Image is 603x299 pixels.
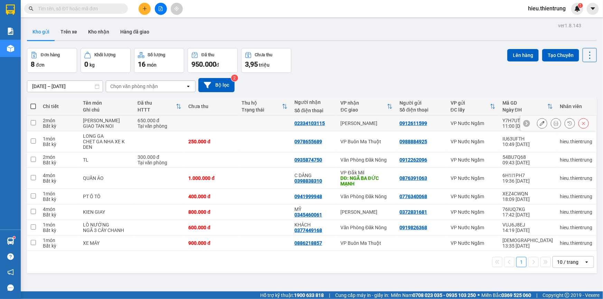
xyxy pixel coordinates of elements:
svg: open [584,259,590,265]
button: Lên hàng [507,49,539,61]
div: Số lượng [148,52,166,57]
div: VP Nước Ngầm [451,209,496,215]
div: Sửa đơn hàng [537,118,547,128]
div: Văn Phòng Đăk Nông [341,225,393,230]
div: 2 món [43,118,76,123]
div: 0776340068 [399,194,427,199]
div: Y7H7UT1J [502,118,553,123]
div: Chọn văn phòng nhận [110,83,158,90]
div: VP Buôn Ma Thuột [341,139,393,144]
span: triệu [259,62,270,68]
div: XEZ4CWQN [502,191,553,196]
div: Người nhận [294,99,334,105]
div: NGÃ 3 CÂY CHANH [83,228,130,233]
div: QUẦN ÁO [83,175,130,181]
div: 19:36 [DATE] [502,178,553,184]
div: KIEN GIAY [83,209,130,215]
div: DĐ: NGÃ BA ĐỨC MẠNH [341,175,393,186]
div: Khối lượng [94,52,115,57]
span: copyright [565,293,569,298]
div: 0919826368 [399,225,427,230]
span: hieu.thientrung [522,4,571,13]
div: ĐC lấy [451,107,490,113]
button: Chưa thu3,95 triệu [241,48,291,73]
div: 4 món [43,206,76,212]
span: caret-down [590,6,596,12]
div: 0377449168 [294,228,322,233]
div: Chưa thu [188,104,234,109]
div: VP Nước Ngầm [451,175,496,181]
div: 18:09 [DATE] [502,196,553,202]
div: hieu.thientrung [560,240,593,246]
div: 800.000 đ [188,209,234,215]
span: Miền Nam [391,291,476,299]
div: ver 1.8.143 [558,22,581,29]
h2: Y7H7UT1J [4,49,56,61]
div: VP Nước Ngầm [451,240,496,246]
div: Tại văn phòng [138,123,182,129]
div: TL [83,157,130,163]
div: 0988884925 [399,139,427,144]
div: Văn Phòng Đăk Nông [341,157,393,163]
div: 2 món [43,154,76,160]
div: 10:49 [DATE] [502,142,553,147]
div: 1 món [43,238,76,243]
div: 0978655689 [294,139,322,144]
button: plus [139,3,151,15]
th: Toggle SortBy [447,97,499,116]
div: 76IUQ7KG [502,206,553,212]
div: LÒ NƯỚNG [83,222,130,228]
div: LONG GA [83,133,130,139]
span: món [147,62,157,68]
div: VP Nước Ngầm [451,225,496,230]
span: Miền Bắc [481,291,531,299]
div: 11:00 [DATE] [502,123,553,129]
div: 900.000 đ [188,240,234,246]
span: file-add [158,6,163,11]
th: Toggle SortBy [337,97,396,116]
span: notification [7,269,14,276]
div: 600.000 đ [188,225,234,230]
div: GIAO TAN NOI [83,123,130,129]
div: hieu.thientrung [560,175,593,181]
div: Đã thu [138,100,176,106]
button: caret-down [587,3,599,15]
div: 0876391063 [399,175,427,181]
div: [PERSON_NAME] [341,209,393,215]
input: Select a date range. [27,81,103,92]
span: đơn [36,62,45,68]
div: Tại văn phòng [138,160,182,165]
div: 6H1I1PH7 [502,173,553,178]
div: VP nhận [341,100,387,106]
div: hieu.thientrung [560,139,593,144]
button: 1 [516,257,527,267]
th: Toggle SortBy [134,97,185,116]
div: 1.000.000 đ [188,175,234,181]
div: hieu.thientrung [560,209,593,215]
span: | [536,291,537,299]
div: C DÂNG [294,173,334,178]
div: hieu.thientrung [560,225,593,230]
img: solution-icon [7,28,14,35]
div: Bất kỳ [43,196,76,202]
div: Đã thu [201,52,214,57]
button: Kho nhận [83,23,115,40]
div: VP Nước Ngầm [451,157,496,163]
button: Trên xe [55,23,83,40]
div: VP Nước Ngầm [451,139,496,144]
img: logo.jpg [4,10,24,45]
div: 0372831681 [399,209,427,215]
div: Chưa thu [255,52,273,57]
div: Bất kỳ [43,160,76,165]
span: Hỗ trợ kỹ thuật: [260,291,324,299]
div: 250.000 đ [188,139,234,144]
button: Hàng đã giao [115,23,155,40]
button: file-add [155,3,167,15]
img: warehouse-icon [7,238,14,245]
div: 0345460061 [294,212,322,218]
div: VP Nước Ngầm [451,120,496,126]
div: 1 món [43,222,76,228]
div: HTTT [138,107,176,113]
span: | [329,291,330,299]
span: 950.000 [191,60,216,68]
